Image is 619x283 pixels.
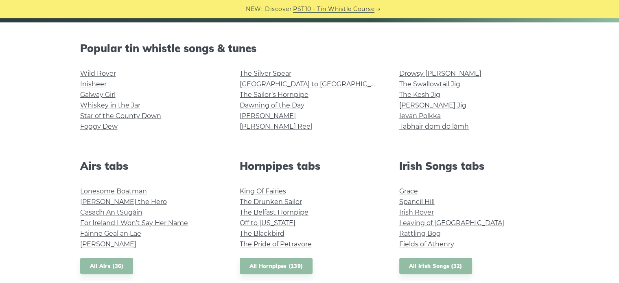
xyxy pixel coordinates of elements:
[240,70,291,77] a: The Silver Spear
[399,240,454,248] a: Fields of Athenry
[240,230,284,237] a: The Blackbird
[240,123,312,130] a: [PERSON_NAME] Reel
[399,70,481,77] a: Drowsy [PERSON_NAME]
[240,80,390,88] a: [GEOGRAPHIC_DATA] to [GEOGRAPHIC_DATA]
[399,230,441,237] a: Rattling Bog
[399,123,469,130] a: Tabhair dom do lámh
[80,70,116,77] a: Wild Rover
[399,208,434,216] a: Irish Rover
[246,4,262,14] span: NEW:
[240,208,308,216] a: The Belfast Hornpipe
[240,112,296,120] a: [PERSON_NAME]
[399,112,441,120] a: Ievan Polkka
[293,4,374,14] a: PST10 - Tin Whistle Course
[80,123,118,130] a: Foggy Dew
[399,198,435,206] a: Spancil Hill
[80,101,140,109] a: Whiskey in the Jar
[80,160,220,172] h2: Airs tabs
[240,198,302,206] a: The Drunken Sailor
[399,160,539,172] h2: Irish Songs tabs
[80,187,147,195] a: Lonesome Boatman
[240,240,312,248] a: The Pride of Petravore
[80,112,161,120] a: Star of the County Down
[240,101,304,109] a: Dawning of the Day
[80,80,107,88] a: Inisheer
[240,219,295,227] a: Off to [US_STATE]
[399,80,460,88] a: The Swallowtail Jig
[80,42,539,55] h2: Popular tin whistle songs & tunes
[80,208,142,216] a: Casadh An tSúgáin
[399,101,466,109] a: [PERSON_NAME] Jig
[240,258,313,274] a: All Hornpipes (139)
[399,219,504,227] a: Leaving of [GEOGRAPHIC_DATA]
[80,240,136,248] a: [PERSON_NAME]
[265,4,292,14] span: Discover
[399,258,472,274] a: All Irish Songs (32)
[80,258,133,274] a: All Airs (36)
[240,160,380,172] h2: Hornpipes tabs
[240,187,286,195] a: King Of Fairies
[80,91,116,99] a: Galway Girl
[80,219,188,227] a: For Ireland I Won’t Say Her Name
[80,198,167,206] a: [PERSON_NAME] the Hero
[240,91,308,99] a: The Sailor’s Hornpipe
[80,230,141,237] a: Fáinne Geal an Lae
[399,187,418,195] a: Grace
[399,91,440,99] a: The Kesh Jig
